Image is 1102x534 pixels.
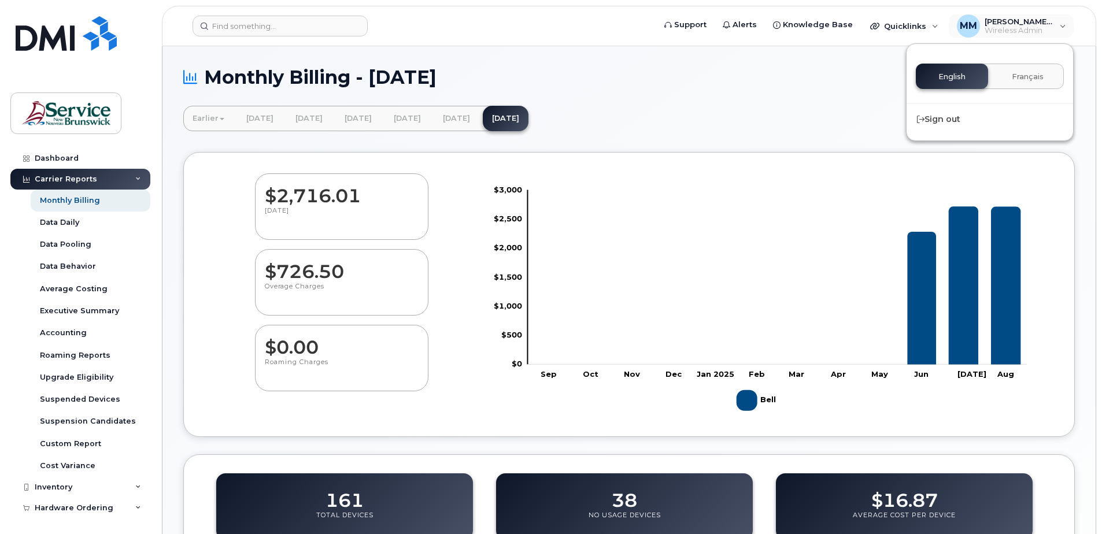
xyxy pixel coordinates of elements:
tspan: Nov [624,369,640,379]
a: Earlier [183,106,234,131]
tspan: $2,000 [494,243,522,252]
p: Roaming Charges [265,358,419,379]
tspan: Jan 2025 [697,369,734,379]
g: Bell [534,206,1020,365]
tspan: Aug [997,369,1014,379]
dd: $16.87 [871,479,938,511]
tspan: $1,500 [494,272,522,281]
dd: 161 [326,479,364,511]
tspan: $1,000 [494,301,522,310]
a: [DATE] [286,106,332,131]
tspan: Mar [789,369,804,379]
tspan: $500 [501,330,522,339]
g: Legend [737,385,779,416]
a: [DATE] [384,106,430,131]
tspan: $2,500 [494,214,522,223]
a: [DATE] [335,106,381,131]
a: [DATE] [434,106,479,131]
span: Français [1012,72,1044,81]
tspan: $3,000 [494,184,522,194]
dd: $2,716.01 [265,174,419,206]
dd: $726.50 [265,250,419,282]
tspan: Dec [665,369,682,379]
tspan: Oct [583,369,598,379]
p: Average Cost Per Device [853,511,956,532]
tspan: [DATE] [957,369,986,379]
tspan: May [871,369,888,379]
dd: 38 [612,479,637,511]
p: No Usage Devices [589,511,661,532]
tspan: $0 [512,359,522,368]
tspan: Jun [914,369,929,379]
div: Sign out [907,109,1073,130]
p: Total Devices [316,511,374,532]
g: Bell [737,385,779,416]
dd: $0.00 [265,325,419,358]
h1: Monthly Billing - [DATE] [183,67,1075,87]
g: Chart [494,184,1027,415]
a: [DATE] [237,106,283,131]
p: Overage Charges [265,282,419,303]
a: [DATE] [483,106,528,131]
tspan: Sep [541,369,557,379]
p: [DATE] [265,206,419,227]
tspan: Feb [749,369,765,379]
tspan: Apr [830,369,846,379]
